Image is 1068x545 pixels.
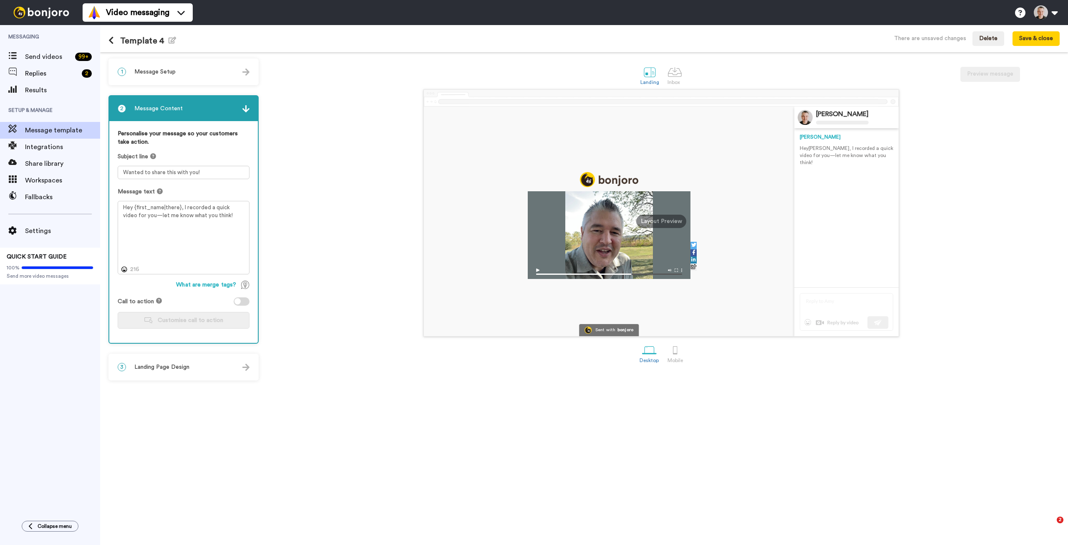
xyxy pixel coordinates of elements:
span: Send more video messages [7,273,93,279]
img: player-controls-full.svg [528,264,690,279]
label: Personalise your message so your customers take action. [118,129,249,146]
img: vm-color.svg [88,6,101,19]
div: Inbox [667,79,682,85]
div: Mobile [667,357,683,363]
a: Desktop [635,339,663,368]
span: Call to action [118,297,154,306]
button: Customise call to action [118,312,249,329]
div: Desktop [640,357,659,363]
div: 99 + [75,53,92,61]
iframe: Intercom live chat [1040,517,1060,537]
span: Share library [25,159,100,169]
span: Settings [25,226,100,236]
div: bonjoro [617,328,634,332]
div: Sent with [595,328,615,332]
button: Save & close [1013,31,1060,46]
a: Landing [636,61,663,89]
span: 2 [1057,517,1063,523]
span: Send videos [25,52,72,62]
img: reply-preview.svg [800,293,893,331]
span: 3 [118,363,126,371]
textarea: Wanted to share this with you! [118,166,249,179]
img: Bonjoro Logo [584,327,592,334]
button: Collapse menu [22,521,78,532]
button: Delete [972,31,1004,46]
span: Integrations [25,142,100,152]
span: Results [25,85,100,95]
img: arrow.svg [242,68,249,76]
div: 3Landing Page Design [108,354,259,380]
span: Collapse menu [38,523,72,530]
a: Mobile [663,339,687,368]
img: TagTips.svg [241,281,249,289]
span: Message template [25,125,100,135]
button: Preview message [960,67,1020,82]
div: 1Message Setup [108,58,259,85]
span: Landing Page Design [134,363,189,371]
span: Message text [118,188,155,196]
span: 2 [118,104,126,113]
span: Replies [25,68,78,79]
div: Layout Preview [636,215,686,228]
span: Message Content [134,104,183,113]
div: [PERSON_NAME] [800,134,893,141]
div: Landing [640,79,659,85]
div: There are unsaved changes [894,34,966,43]
img: arrow.svg [242,364,249,371]
span: QUICK START GUIDE [7,254,67,260]
span: Video messaging [106,7,169,18]
span: What are merge tags? [176,281,236,289]
span: 100% [7,264,20,271]
img: arrow.svg [242,105,249,112]
img: Profile Image [798,110,813,125]
a: Inbox [663,61,686,89]
p: Hey [PERSON_NAME] , I recorded a quick video for you—let me know what you think! [800,145,893,166]
img: logo_full.png [580,172,638,187]
img: customiseCTA.svg [144,317,153,323]
span: Message Setup [134,68,176,76]
span: Customise call to action [158,317,223,323]
textarea: Hey {first_name|there}, I recorded a quick video for you—let me know what you think! [118,201,249,274]
span: 1 [118,68,126,76]
span: Subject line [118,152,148,161]
img: bj-logo-header-white.svg [10,7,73,18]
div: 2 [82,69,92,78]
h1: Template 4 [108,36,176,46]
span: Fallbacks [25,192,100,202]
div: [PERSON_NAME] [816,110,869,118]
span: Workspaces [25,175,100,185]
